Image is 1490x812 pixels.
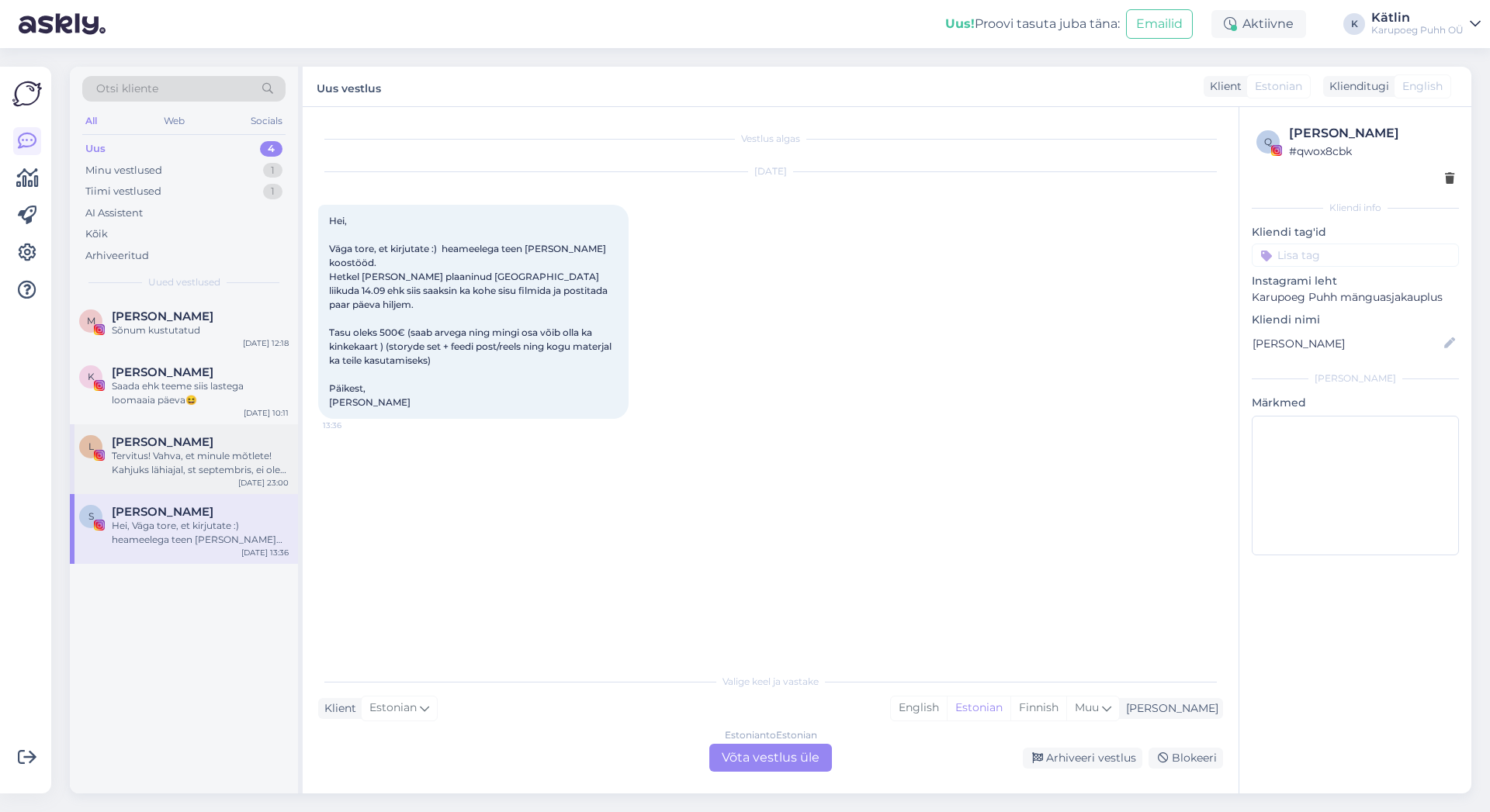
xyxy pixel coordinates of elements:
span: mette luna lemmik [112,309,213,323]
span: L [88,441,94,452]
div: AI Assistent [85,206,143,221]
div: Kätlin [1371,12,1464,24]
div: Socials [248,111,286,131]
p: Kliendi nimi [1252,312,1459,328]
span: 13:36 [323,420,381,431]
div: Klient [318,700,356,717]
div: [DATE] 23:00 [238,477,289,489]
div: 1 [263,163,282,178]
span: Estonian [369,700,417,717]
div: [PERSON_NAME] [1252,371,1459,385]
b: Uus! [945,16,975,31]
div: K [1343,13,1365,35]
div: All [82,111,100,131]
div: Valige keel ja vastake [318,675,1223,689]
div: Tervitus! Vahva, et minule mõtlete! Kahjuks lähiajal, st septembris, ei ole koostööks aega pakkud... [112,449,289,477]
span: English [1402,78,1443,95]
div: 4 [260,141,282,157]
div: Arhiveeritud [85,248,149,264]
span: Kristin Kerro [112,365,213,379]
div: English [891,696,947,720]
img: Askly Logo [12,79,42,109]
span: Estonian [1255,78,1302,95]
input: Lisa nimi [1253,335,1441,352]
p: Karupoeg Puhh mänguasjakauplus [1252,289,1459,306]
div: Kõik [85,226,108,242]
div: Estonian to Estonian [725,728,817,742]
div: Klienditugi [1323,78,1389,95]
p: Kliendi tag'id [1252,224,1459,240]
div: Võta vestlus üle [709,744,832,772]
div: Klient [1204,78,1242,95]
div: [DATE] [318,164,1223,178]
div: Minu vestlused [85,163,162,178]
div: 1 [263,184,282,199]
a: KätlinKarupoeg Puhh OÜ [1371,12,1481,36]
div: Arhiveeri vestlus [1023,748,1142,769]
span: S [88,510,94,522]
p: Märkmed [1252,395,1459,411]
div: Saada ehk teeme siis lastega loomaaia päeva😆 [112,379,289,407]
div: [DATE] 10:11 [244,407,289,419]
div: Web [161,111,188,131]
div: Kliendi info [1252,201,1459,215]
span: Liisu Miller [112,435,213,449]
div: Hei, Väga tore, et kirjutate :) heameelega teen [PERSON_NAME] koostööd. Hetkel [PERSON_NAME] plaa... [112,519,289,547]
div: Sõnum kustutatud [112,323,289,337]
div: [PERSON_NAME] [1289,124,1454,143]
div: [PERSON_NAME] [1120,700,1218,717]
span: Muu [1075,700,1099,714]
span: q [1264,136,1272,147]
button: Emailid [1126,9,1193,39]
p: Instagrami leht [1252,273,1459,289]
span: Hei, Väga tore, et kirjutate :) heameelega teen [PERSON_NAME] koostööd. Hetkel [PERSON_NAME] plaa... [329,215,614,408]
div: Aktiivne [1211,10,1306,38]
div: Vestlus algas [318,132,1223,146]
span: Sigrid [112,505,213,519]
input: Lisa tag [1252,244,1459,267]
span: K [88,371,95,382]
div: Karupoeg Puhh OÜ [1371,24,1464,36]
div: Blokeeri [1149,748,1223,769]
div: # qwox8cbk [1289,143,1454,160]
div: [DATE] 12:18 [243,337,289,349]
div: Finnish [1010,696,1066,720]
div: Proovi tasuta juba täna: [945,15,1120,33]
div: Uus [85,141,106,157]
span: Uued vestlused [148,275,220,289]
label: Uus vestlus [317,76,381,97]
span: m [87,315,95,327]
div: Tiimi vestlused [85,184,161,199]
span: Otsi kliente [96,81,158,97]
div: [DATE] 13:36 [241,547,289,558]
div: Estonian [947,696,1010,720]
